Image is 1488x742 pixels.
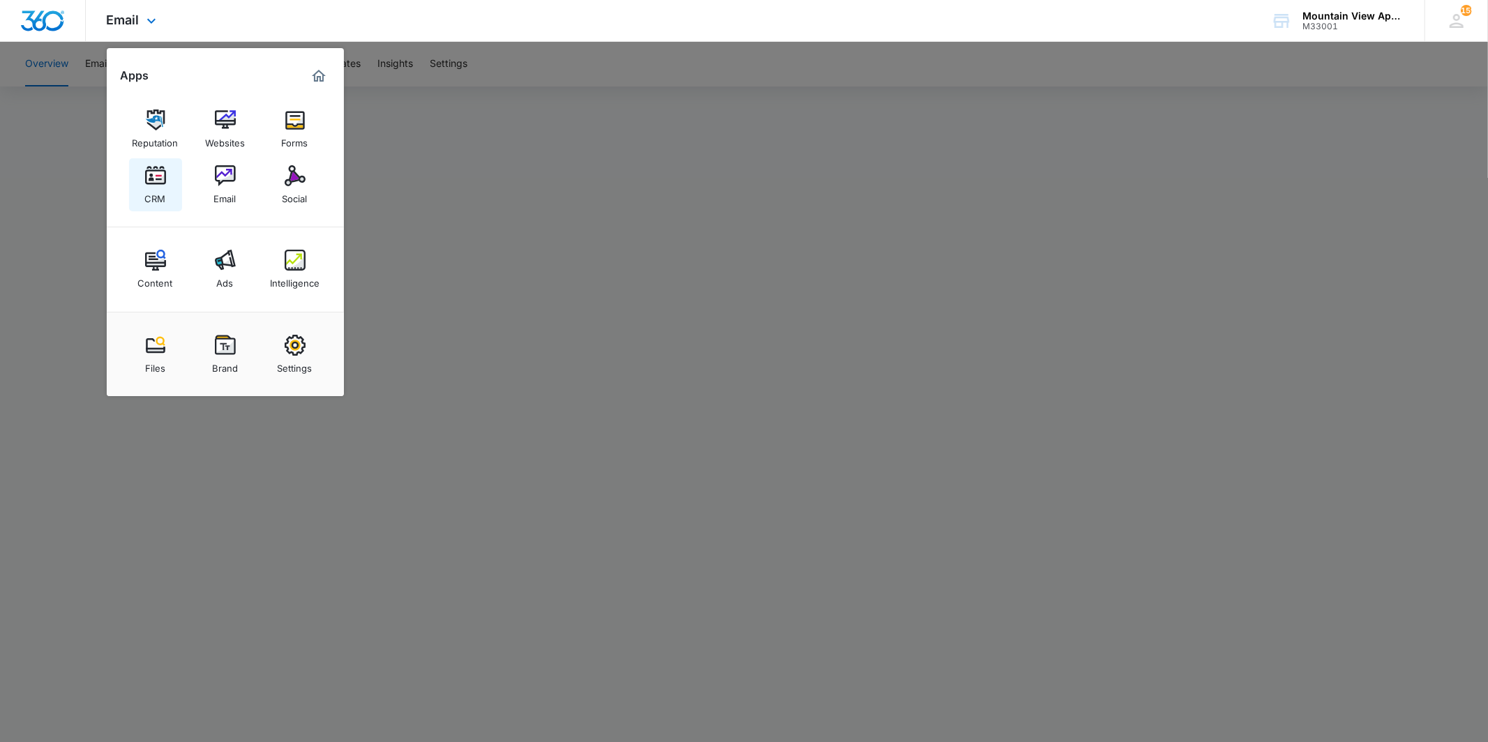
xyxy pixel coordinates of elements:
div: Email [214,186,236,204]
div: account name [1302,10,1404,22]
div: Ads [217,271,234,289]
div: Content [138,271,173,289]
div: CRM [145,186,166,204]
a: Files [129,328,182,381]
h2: Apps [121,69,149,82]
div: Intelligence [270,271,320,289]
div: Forms [282,130,308,149]
a: Brand [199,328,252,381]
div: Social [283,186,308,204]
a: Reputation [129,103,182,156]
div: Brand [212,356,238,374]
a: Marketing 360® Dashboard [308,65,330,87]
a: Social [269,158,322,211]
a: CRM [129,158,182,211]
a: Settings [269,328,322,381]
span: Email [107,13,140,27]
a: Ads [199,243,252,296]
div: notifications count [1461,5,1472,16]
div: Websites [205,130,245,149]
a: Forms [269,103,322,156]
a: Content [129,243,182,296]
div: Reputation [133,130,179,149]
a: Email [199,158,252,211]
div: Settings [278,356,313,374]
a: Intelligence [269,243,322,296]
div: Files [145,356,165,374]
div: account id [1302,22,1404,31]
a: Websites [199,103,252,156]
span: 159 [1461,5,1472,16]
